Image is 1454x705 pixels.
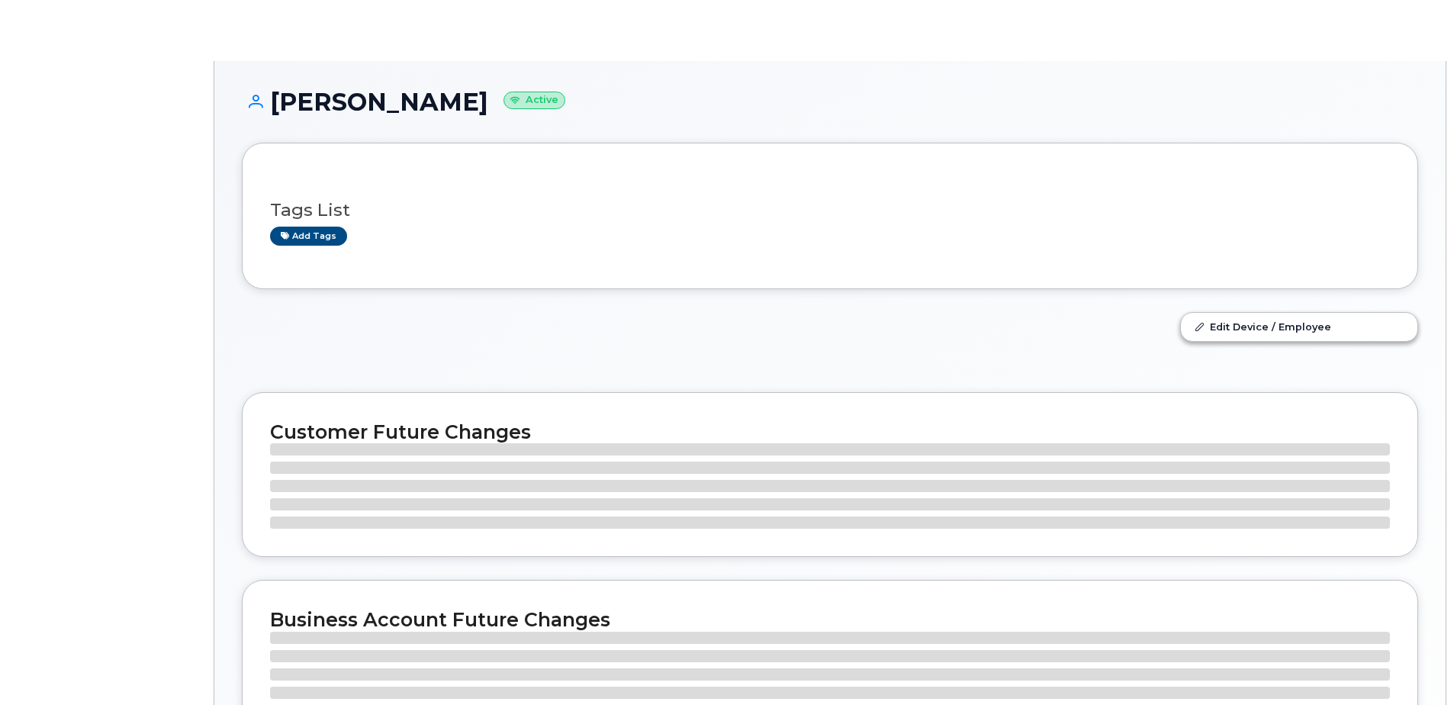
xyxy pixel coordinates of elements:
small: Active [503,92,565,109]
h1: [PERSON_NAME] [242,89,1418,115]
h2: Customer Future Changes [270,420,1390,443]
h3: Tags List [270,201,1390,220]
a: Add tags [270,227,347,246]
h2: Business Account Future Changes [270,608,1390,631]
a: Edit Device / Employee [1181,313,1417,340]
